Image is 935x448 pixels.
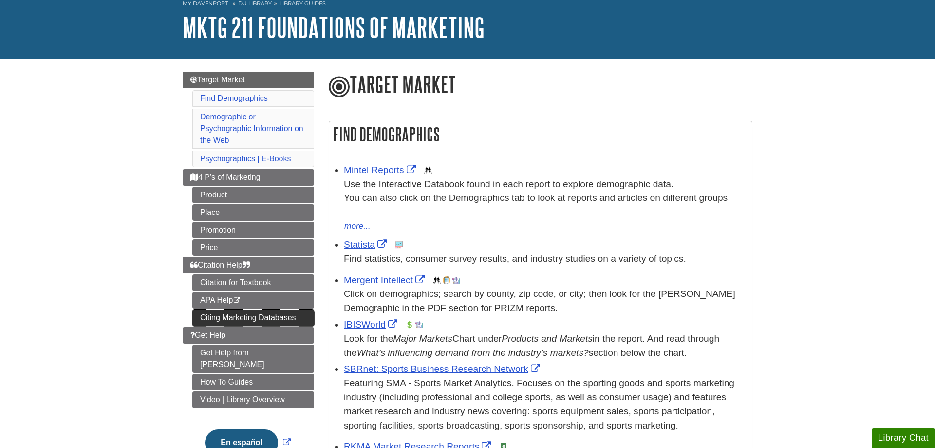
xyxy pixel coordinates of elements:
[183,257,314,273] a: Citation Help
[183,327,314,344] a: Get Help
[344,364,542,374] a: Link opens in new window
[443,276,450,284] img: Company Information
[344,376,747,432] p: Featuring SMA - Sports Market Analytics. Focuses on the sporting goods and sports marketing indus...
[357,348,589,358] i: What’s influencing demand from the industry’s markets?
[329,121,752,147] h2: Find Demographics
[203,438,293,447] a: Link opens in new window
[190,173,261,181] span: 4 P's of Marketing
[183,72,314,88] a: Target Market
[183,169,314,186] a: 4 P's of Marketing
[344,239,389,250] a: Link opens in new window
[415,321,423,329] img: Industry Report
[192,310,314,326] a: Citing Marketing Databases
[200,113,303,144] a: Demographic or Psychographic Information on the Web
[190,76,245,84] span: Target Market
[192,239,314,256] a: Price
[344,275,427,285] a: Link opens in new window
[433,276,441,284] img: Demographics
[344,332,747,360] div: Look for the Chart under in the report. And read through the section below the chart.
[190,331,225,339] span: Get Help
[200,94,268,102] a: Find Demographics
[192,204,314,221] a: Place
[233,297,241,304] i: This link opens in a new window
[406,321,413,329] img: Financial Report
[502,333,593,344] i: Products and Markets
[192,187,314,203] a: Product
[424,166,432,174] img: Demographics
[192,345,314,373] a: Get Help from [PERSON_NAME]
[192,391,314,408] a: Video | Library Overview
[395,241,403,249] img: Statistics
[200,155,291,163] a: Psychographics | E-Books
[190,261,250,269] span: Citation Help
[344,287,747,315] div: Click on demographics; search by county, zip code, or city; then look for the [PERSON_NAME] Demog...
[344,165,418,175] a: Link opens in new window
[192,292,314,309] a: APA Help
[344,219,371,233] button: more...
[344,252,747,266] p: Find statistics, consumer survey results, and industry studies on a variety of topics.
[393,333,452,344] i: Major Markets
[872,428,935,448] button: Library Chat
[329,72,752,99] h1: Target Market
[192,274,314,291] a: Citation for Textbook
[192,222,314,238] a: Promotion
[344,177,747,219] div: Use the Interactive Databook found in each report to explore demographic data. You can also click...
[452,276,460,284] img: Industry Report
[192,374,314,390] a: How To Guides
[344,319,400,330] a: Link opens in new window
[183,12,485,42] a: MKTG 211 Foundations of Marketing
